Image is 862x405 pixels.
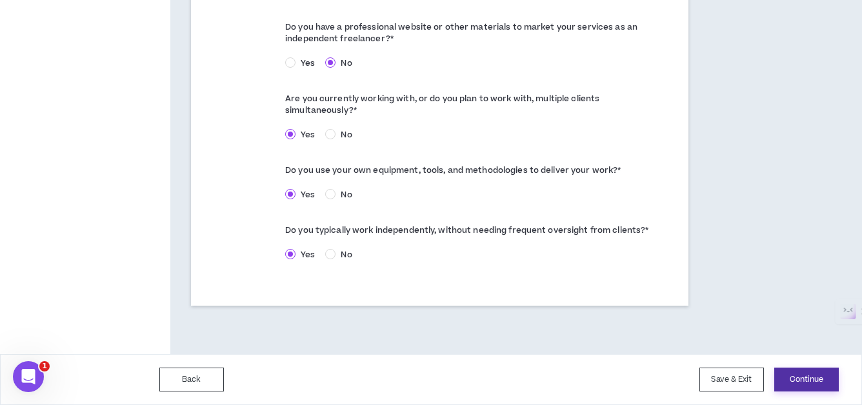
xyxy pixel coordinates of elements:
[285,88,649,121] label: Are you currently working with, or do you plan to work with, multiple clients simultaneously?
[296,57,320,69] span: Yes
[336,57,357,69] span: No
[774,368,839,391] button: Continue
[285,220,649,241] label: Do you typically work independently, without needing frequent oversight from clients?
[296,129,320,141] span: Yes
[159,368,224,391] button: Back
[296,249,320,261] span: Yes
[285,17,649,49] label: Do you have a professional website or other materials to market your services as an independent f...
[336,249,357,261] span: No
[336,189,357,201] span: No
[39,361,50,371] span: 1
[699,368,764,391] button: Save & Exit
[285,160,649,181] label: Do you use your own equipment, tools, and methodologies to deliver your work?
[13,361,44,392] iframe: Intercom live chat
[336,129,357,141] span: No
[296,189,320,201] span: Yes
